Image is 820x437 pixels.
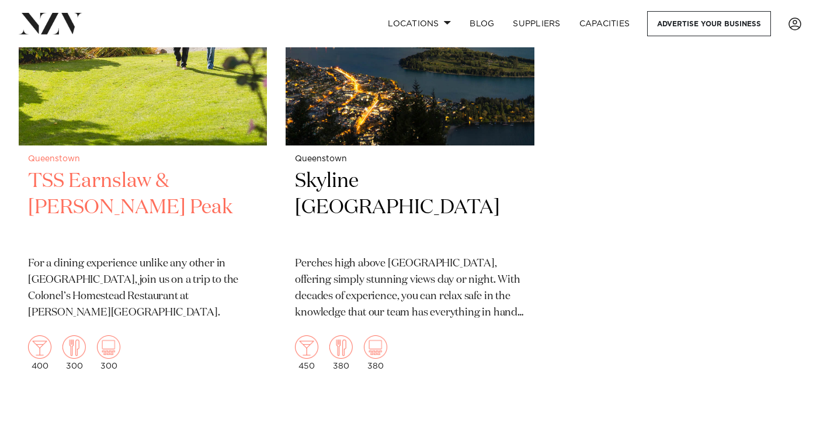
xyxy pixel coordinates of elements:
img: cocktail.png [28,335,51,359]
h2: Skyline [GEOGRAPHIC_DATA] [295,168,524,247]
a: BLOG [460,11,503,36]
a: Locations [378,11,460,36]
p: For a dining experience unlike any other in [GEOGRAPHIC_DATA], join us on a trip to the Colonel’s... [28,256,258,321]
a: SUPPLIERS [503,11,569,36]
img: cocktail.png [295,335,318,359]
div: 300 [97,335,120,370]
img: theatre.png [364,335,387,359]
div: 400 [28,335,51,370]
h2: TSS Earnslaw & [PERSON_NAME] Peak [28,168,258,247]
div: 380 [364,335,387,370]
small: Queenstown [295,155,524,164]
img: theatre.png [97,335,120,359]
div: 300 [62,335,86,370]
a: Advertise your business [647,11,771,36]
div: 380 [329,335,353,370]
small: Queenstown [28,155,258,164]
a: Capacities [570,11,640,36]
p: Perches high above [GEOGRAPHIC_DATA], offering simply stunning views day or night. With decades o... [295,256,524,321]
div: 450 [295,335,318,370]
img: dining.png [329,335,353,359]
img: nzv-logo.png [19,13,82,34]
img: dining.png [62,335,86,359]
